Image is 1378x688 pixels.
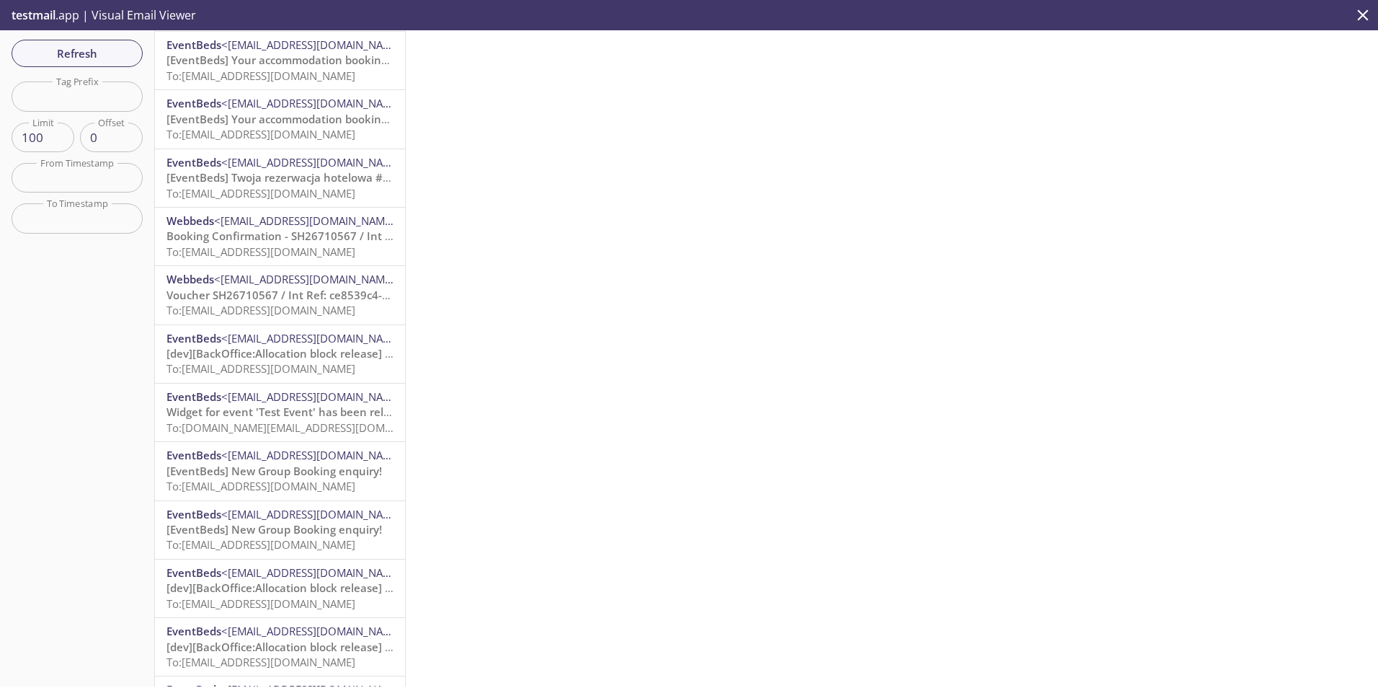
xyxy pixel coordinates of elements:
span: <[EMAIL_ADDRESS][DOMAIN_NAME]> [221,565,408,580]
span: <[EMAIL_ADDRESS][DOMAIN_NAME]> [221,507,408,521]
span: <[EMAIL_ADDRESS][DOMAIN_NAME]> [221,448,408,462]
span: To: [EMAIL_ADDRESS][DOMAIN_NAME] [166,479,355,493]
button: Refresh [12,40,143,67]
span: [dev][BackOffice:Allocation block release] HotelTc2786_ab_release_notification_should_be_sent_bef... [166,640,819,654]
span: <[EMAIL_ADDRESS][DOMAIN_NAME]> [221,38,408,52]
span: To: [EMAIL_ADDRESS][DOMAIN_NAME] [166,303,355,317]
span: EventBeds [166,38,221,52]
span: [EventBeds] Your accommodation booking #32292340 at E2E Test Event is confirmed! [166,53,610,67]
span: EventBeds [166,96,221,110]
span: To: [EMAIL_ADDRESS][DOMAIN_NAME] [166,361,355,376]
span: Booking Confirmation - SH26710567 / Int Ref: ce8539c4-e5fb-4f7f-9d0e-b3286bac680f / Lead Name: Te... [166,229,736,243]
span: EventBeds [166,389,221,404]
div: EventBeds<[EMAIL_ADDRESS][DOMAIN_NAME]>[EventBeds] New Group Booking enquiry!To:[EMAIL_ADDRESS][D... [155,442,405,500]
span: [EventBeds] Your accommodation booking #681995799 at E2E Test Event is confirmed! [166,112,617,126]
span: <[EMAIL_ADDRESS][DOMAIN_NAME]> [214,272,401,286]
span: <[EMAIL_ADDRESS][DOMAIN_NAME]> [221,155,408,169]
span: [EventBeds] New Group Booking enquiry! [166,522,382,537]
span: Widget for event 'Test Event' has been released [166,405,414,419]
span: To: [EMAIL_ADDRESS][DOMAIN_NAME] [166,244,355,259]
span: To: [EMAIL_ADDRESS][DOMAIN_NAME] [166,127,355,141]
span: Webbeds [166,272,214,286]
span: To: [EMAIL_ADDRESS][DOMAIN_NAME] [166,655,355,669]
span: To: [EMAIL_ADDRESS][DOMAIN_NAME] [166,69,355,83]
span: [EventBeds] Twoja rezerwacja hotelowa #265637102 na Not found jest potwierdzona! [166,170,613,185]
span: [dev][BackOffice:Allocation block release] E2E Test Hotel Ibis [GEOGRAPHIC_DATA] Excel on [DATE]. [166,346,677,361]
div: EventBeds<[EMAIL_ADDRESS][DOMAIN_NAME]>[EventBeds] Your accommodation booking #681995799 at E2E T... [155,90,405,148]
span: To: [EMAIL_ADDRESS][DOMAIN_NAME] [166,537,355,552]
span: EventBeds [166,624,221,638]
span: To: [DOMAIN_NAME][EMAIL_ADDRESS][DOMAIN_NAME] [166,420,440,435]
div: EventBeds<[EMAIL_ADDRESS][DOMAIN_NAME]>Widget for event 'Test Event' has been releasedTo:[DOMAIN_... [155,384,405,441]
div: EventBeds<[EMAIL_ADDRESS][DOMAIN_NAME]>[EventBeds] Twoja rezerwacja hotelowa #265637102 na Not fo... [155,149,405,207]
div: Webbeds<[EMAIL_ADDRESS][DOMAIN_NAME]>Booking Confirmation - SH26710567 / Int Ref: ce8539c4-e5fb-4... [155,208,405,265]
span: <[EMAIL_ADDRESS][DOMAIN_NAME]> [221,331,408,345]
span: EventBeds [166,448,221,462]
span: <[EMAIL_ADDRESS][DOMAIN_NAME]> [214,213,401,228]
span: [dev][BackOffice:Allocation block release] HotelTc2786_ab_release_notification_should_be_sent_bef... [166,581,819,595]
div: EventBeds<[EMAIL_ADDRESS][DOMAIN_NAME]>[dev][BackOffice:Allocation block release] HotelTc2786_ab_... [155,560,405,617]
span: To: [EMAIL_ADDRESS][DOMAIN_NAME] [166,596,355,611]
span: testmail [12,7,55,23]
div: EventBeds<[EMAIL_ADDRESS][DOMAIN_NAME]>[EventBeds] Your accommodation booking #32292340 at E2E Te... [155,32,405,89]
div: EventBeds<[EMAIL_ADDRESS][DOMAIN_NAME]>[dev][BackOffice:Allocation block release] HotelTc2786_ab_... [155,618,405,676]
span: Refresh [23,44,131,63]
span: EventBeds [166,331,221,345]
span: To: [EMAIL_ADDRESS][DOMAIN_NAME] [166,186,355,200]
span: <[EMAIL_ADDRESS][DOMAIN_NAME]> [221,389,408,404]
span: <[EMAIL_ADDRESS][DOMAIN_NAME]> [221,96,408,110]
div: Webbeds<[EMAIL_ADDRESS][DOMAIN_NAME]>Voucher SH26710567 / Int Ref: ce8539c4-e5fb-4f7f-9d0e-b3286b... [155,266,405,324]
span: <[EMAIL_ADDRESS][DOMAIN_NAME]> [221,624,408,638]
span: Webbeds [166,213,214,228]
div: EventBeds<[EMAIL_ADDRESS][DOMAIN_NAME]>[dev][BackOffice:Allocation block release] E2E Test Hotel ... [155,325,405,383]
span: EventBeds [166,565,221,580]
span: EventBeds [166,507,221,521]
span: [EventBeds] New Group Booking enquiry! [166,464,382,478]
span: Voucher SH26710567 / Int Ref: ce8539c4-e5fb-4f7f-9d0e-b3286bac680f / Lead Name: Test Test [166,288,657,302]
div: EventBeds<[EMAIL_ADDRESS][DOMAIN_NAME]>[EventBeds] New Group Booking enquiry!To:[EMAIL_ADDRESS][D... [155,501,405,559]
span: EventBeds [166,155,221,169]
